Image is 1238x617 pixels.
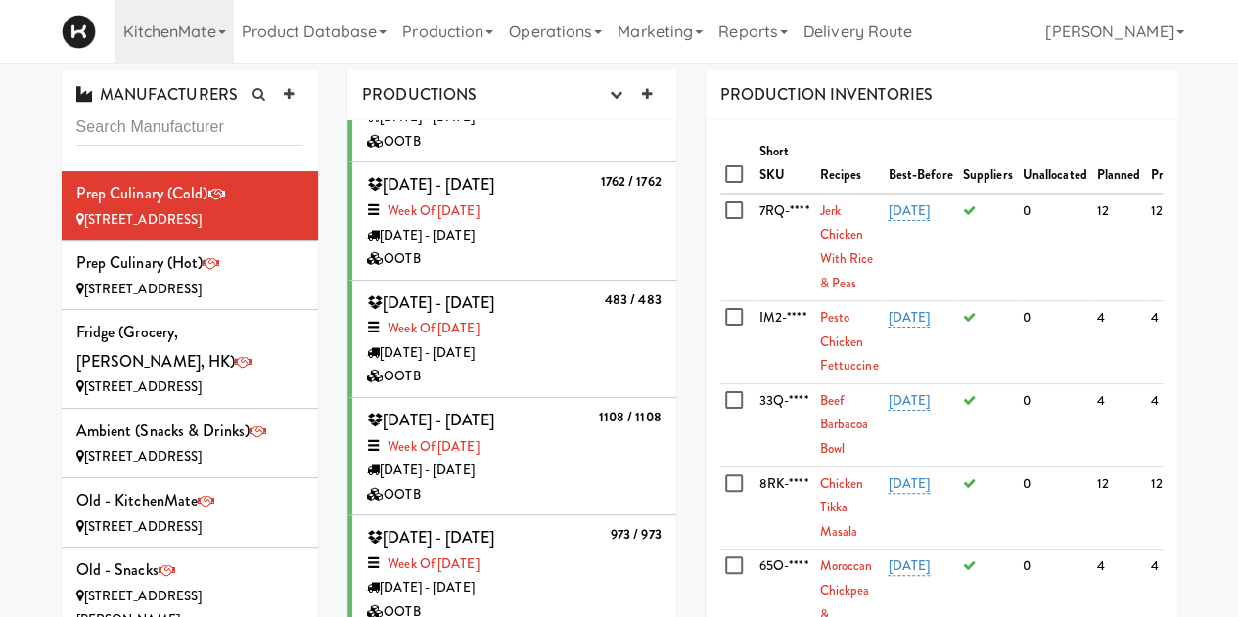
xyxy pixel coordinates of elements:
td: 4 [1092,383,1146,466]
li: Ambient (Snacks & Drinks)[STREET_ADDRESS] [62,409,319,478]
b: 1108 / 1108 [599,408,662,426]
li: Prep Culinary (Hot)[STREET_ADDRESS] [62,241,319,310]
a: Week of [DATE] [388,201,479,220]
li: 1108 / 1108 [DATE] - [DATE]Week of [DATE][DATE] - [DATE]OOTB [347,398,676,515]
a: Week of [DATE] [388,319,479,337]
td: 0 [1017,194,1091,301]
span: [STREET_ADDRESS] [84,517,203,536]
div: OOTB [367,483,662,507]
span: [DATE] - [DATE] [367,173,494,196]
th: Short SKU [755,135,815,194]
th: Unallocated [1017,135,1091,194]
td: 4 [1145,383,1207,466]
b: 973 / 973 [611,525,662,544]
img: Micromart [62,15,96,49]
span: [STREET_ADDRESS] [84,447,203,465]
div: OOTB [367,130,662,154]
td: 0 [1017,466,1091,550]
a: [DATE] [888,474,930,494]
b: 1762 / 1762 [601,172,662,191]
span: [STREET_ADDRESS] [84,377,203,396]
th: Planned [1092,135,1146,194]
td: 12 [1092,466,1146,550]
a: Jerk Chicken With Rice & Peas [819,201,873,292]
span: [DATE] - [DATE] [367,526,494,549]
div: [DATE] - [DATE] [367,576,662,600]
a: Pesto Chicken Fettuccine [819,308,878,375]
div: [DATE] - [DATE] [367,459,662,483]
td: 12 [1145,466,1207,550]
b: 483 / 483 [605,290,662,309]
span: [STREET_ADDRESS] [84,280,203,298]
li: 483 / 483 [DATE] - [DATE]Week of [DATE][DATE] - [DATE]OOTB [347,281,676,398]
a: [DATE] [888,391,930,411]
li: Fridge (Grocery, [PERSON_NAME], HK)[STREET_ADDRESS] [62,310,319,409]
span: Fridge (Grocery, [PERSON_NAME], HK) [76,321,236,373]
span: [DATE] - [DATE] [367,409,494,431]
a: Week of [DATE] [388,437,479,456]
span: MANUFACTURERS [76,83,238,106]
span: Ambient (Snacks & Drinks) [76,419,251,442]
span: PRODUCTIONS [362,83,477,106]
span: [DATE] - [DATE] [367,291,494,314]
div: [DATE] - [DATE] [367,341,662,366]
td: 0 [1017,383,1091,466]
div: OOTB [367,247,662,272]
div: OOTB [367,365,662,389]
td: 12 [1145,194,1207,301]
a: Week of [DATE] [388,554,479,573]
a: Beef Barbacoa Bowl [819,391,868,458]
td: 4 [1145,301,1207,384]
span: Prep Culinary (Cold) [76,182,208,204]
th: Suppliers [958,135,1018,194]
a: [DATE] [888,201,930,221]
th: Recipes [814,135,883,194]
span: Prep Culinary (Hot) [76,251,204,274]
td: 4 [1092,301,1146,384]
li: 1762 / 1762 [DATE] - [DATE]Week of [DATE][DATE] - [DATE]OOTB [347,162,676,280]
input: Search Manufacturer [76,110,304,146]
li: Old - KitchenMate[STREET_ADDRESS] [62,478,319,548]
span: [STREET_ADDRESS] [84,210,203,229]
a: Chicken Tikka Masala [819,474,863,541]
span: Old - KitchenMate [76,489,199,511]
th: Best-Before [883,135,957,194]
div: [DATE] - [DATE] [367,224,662,248]
span: PRODUCTION INVENTORIES [720,83,933,106]
li: Prep Culinary (Cold)[STREET_ADDRESS] [62,171,319,241]
th: Produced [1145,135,1207,194]
td: 0 [1017,301,1091,384]
td: 12 [1092,194,1146,301]
a: [DATE] [888,308,930,328]
span: Old - Snacks [76,558,159,581]
a: [DATE] [888,556,930,576]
